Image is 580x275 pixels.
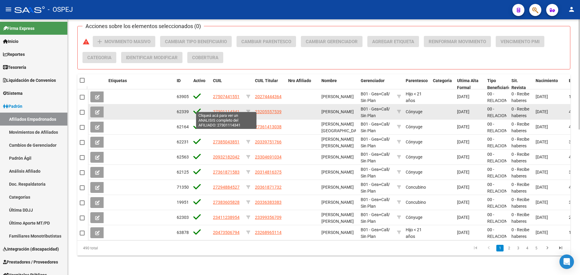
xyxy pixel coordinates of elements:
[361,78,385,83] span: Gerenciador
[536,94,548,99] span: [DATE]
[569,124,574,129] span: 40
[321,122,362,140] span: [PERSON_NAME][GEOGRAPHIC_DATA][PERSON_NAME]
[82,22,204,30] h3: Acciones sobre los elementos seleccionados (0)
[361,197,388,202] span: B01 - Gea+Call
[126,55,178,60] span: Identificar Modificar
[487,227,515,253] span: 00 - RELACION DE DEPENDENCIA
[321,170,354,174] span: [PERSON_NAME]
[542,245,553,251] a: go to next page
[403,74,430,94] datatable-header-cell: Parentesco
[536,170,548,174] span: [DATE]
[165,39,227,44] span: Cambiar Tipo Beneficiario
[495,243,504,253] li: page 1
[406,91,422,103] span: Hijo < 21 años
[3,77,56,84] span: Liquidación de Convenios
[559,254,574,269] div: Open Intercom Messenger
[457,214,482,221] div: [DATE]
[82,38,90,45] mat-icon: warning
[82,52,116,63] button: Categoria
[213,200,240,205] span: 27383605828
[532,243,541,253] li: page 5
[255,185,282,190] span: 20361871732
[177,109,189,114] span: 62339
[533,74,566,94] datatable-header-cell: Nacimiento
[193,78,205,83] span: Activo
[177,124,189,129] span: 62164
[105,39,150,44] span: Movimiento Masivo
[487,91,515,117] span: 00 - RELACION DE DEPENDENCIA
[77,241,175,256] div: 490 total
[569,215,574,220] span: 27
[321,109,354,114] span: [PERSON_NAME]
[288,78,311,83] span: Nro Afiliado
[457,229,482,236] div: [DATE]
[457,199,482,206] div: [DATE]
[504,243,514,253] li: page 2
[255,109,282,114] span: 23205557539
[361,227,388,232] span: B01 - Gea+Call
[87,55,111,60] span: Categoria
[470,245,481,251] a: go to first page
[361,182,388,187] span: B01 - Gea+Call
[455,74,485,94] datatable-header-cell: Ultima Alta Formal
[213,109,240,114] span: 27301114341
[536,155,548,159] span: [DATE]
[187,52,223,63] button: Cobertura
[3,246,59,252] span: Integración (discapacidad)
[406,170,422,174] span: Cónyuge
[306,39,358,44] span: Cambiar Gerenciador
[487,167,515,192] span: 00 - RELACION DE DEPENDENCIA
[255,170,282,174] span: 20314816375
[569,94,574,99] span: 14
[457,123,482,130] div: [DATE]
[361,152,388,157] span: B01 - Gea+Call
[487,78,511,90] span: Tipo Beneficiario
[286,74,319,94] datatable-header-cell: Nro Afiliado
[213,155,240,159] span: 20932182042
[177,200,189,205] span: 19951
[177,78,181,83] span: ID
[211,74,244,94] datatable-header-cell: CUIL
[536,230,548,235] span: [DATE]
[406,227,422,239] span: Hijo < 21 años
[536,215,548,220] span: [DATE]
[361,137,388,142] span: B01 - Gea+Call
[255,78,278,83] span: CUIL Titular
[3,259,58,265] span: Prestadores / Proveedores
[255,124,282,129] span: 27361413038
[361,91,388,96] span: B01 - Gea+Call
[255,200,282,205] span: 20336383383
[505,245,513,251] a: 2
[3,51,25,58] span: Reportes
[524,245,531,251] a: 4
[255,215,282,220] span: 23399356709
[483,245,495,251] a: go to previous page
[533,245,540,251] a: 5
[536,109,548,114] span: [DATE]
[569,200,574,205] span: 31
[255,155,282,159] span: 23304691034
[321,155,354,159] span: [PERSON_NAME]
[174,74,191,94] datatable-header-cell: ID
[569,109,574,114] span: 42
[511,107,536,125] span: 0 - Recibe haberes regularmente
[514,243,523,253] li: page 3
[160,36,232,47] button: Cambiar Tipo Beneficiario
[372,39,414,44] span: Agregar Etiqueta
[457,169,482,176] div: [DATE]
[536,139,548,144] span: [DATE]
[177,230,189,235] span: 63878
[485,74,509,94] datatable-header-cell: Tipo Beneficiario
[241,39,291,44] span: Cambiar Parentesco
[511,197,536,216] span: 0 - Recibe haberes regularmente
[3,25,34,32] span: Firma Express
[3,103,22,110] span: Padrón
[213,185,240,190] span: 27294884527
[213,78,222,83] span: CUIL
[255,230,282,235] span: 23268965114
[253,74,286,94] datatable-header-cell: CUIL Titular
[511,212,536,231] span: 0 - Recibe haberes regularmente
[487,137,515,162] span: 00 - RELACION DE DEPENDENCIA
[321,94,354,99] span: [PERSON_NAME]
[569,230,574,235] span: 19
